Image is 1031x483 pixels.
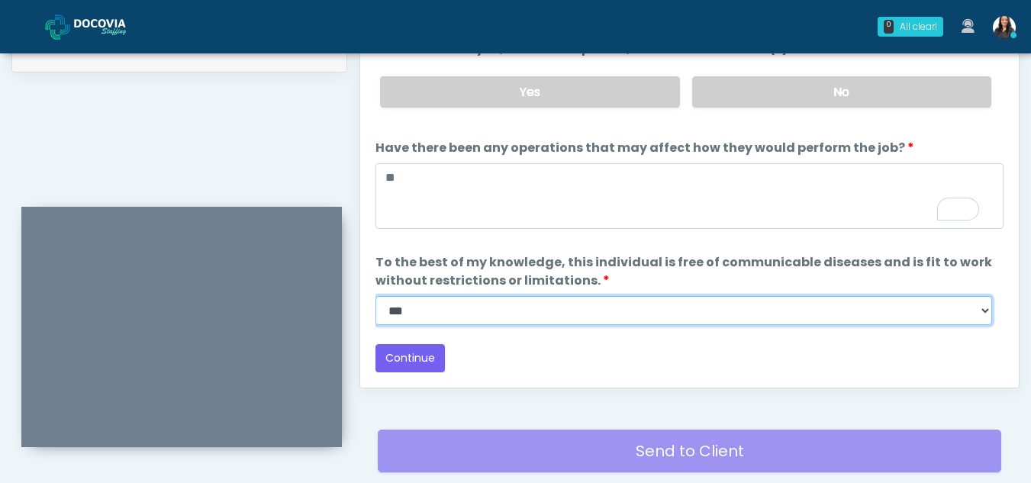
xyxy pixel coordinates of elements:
button: Continue [375,344,445,372]
a: Docovia [45,2,150,51]
label: Yes [380,76,679,108]
img: Viral Patel [993,16,1016,39]
label: Have there been any operations that may affect how they would perform the job? [375,139,914,157]
iframe: To enrich screen reader interactions, please activate Accessibility in Grammarly extension settings [21,225,342,447]
textarea: To enrich screen reader interactions, please activate Accessibility in Grammarly extension settings [375,163,1004,229]
img: Docovia [74,19,150,34]
a: 0 All clear! [868,11,952,43]
div: 0 [884,20,894,34]
div: All clear! [900,20,937,34]
label: To the best of my knowledge, this individual is free of communicable diseases and is fit to work ... [375,253,1004,290]
button: Open LiveChat chat widget [12,6,58,52]
label: No [692,76,991,108]
img: Docovia [45,14,70,40]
